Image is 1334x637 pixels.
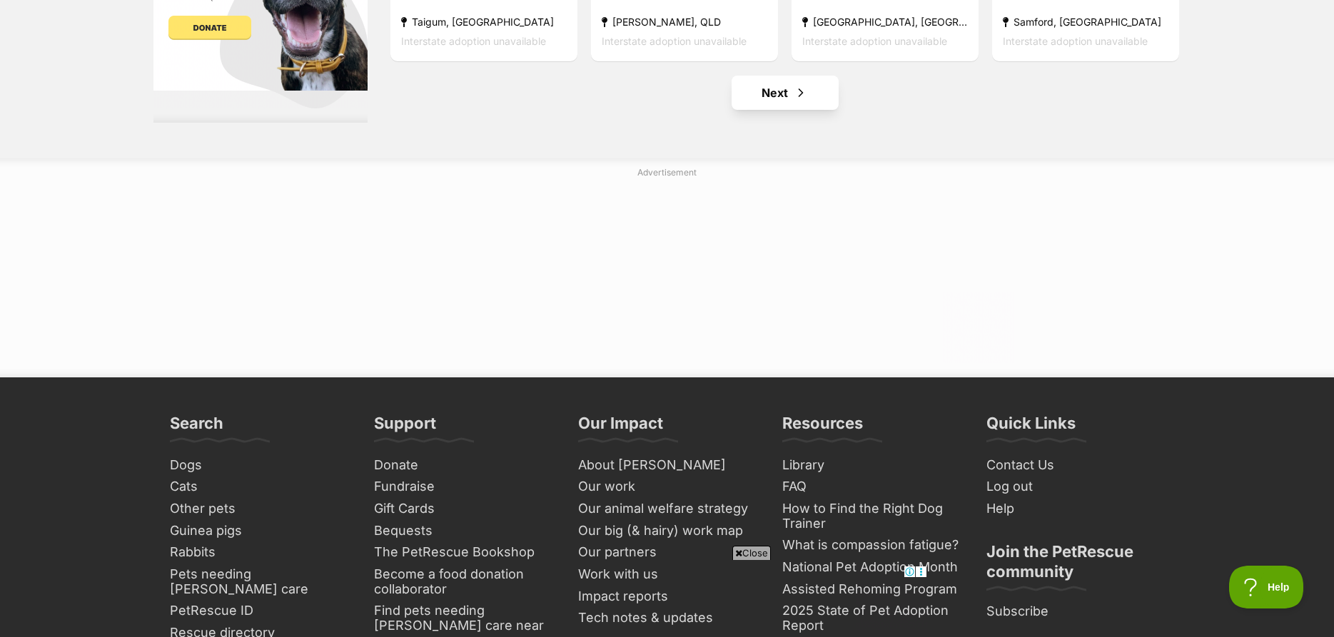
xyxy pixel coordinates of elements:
[981,476,1171,498] a: Log out
[164,600,354,622] a: PetRescue ID
[572,454,762,477] a: About [PERSON_NAME]
[802,35,947,47] span: Interstate adoption unavailable
[777,476,966,498] a: FAQ
[170,413,223,442] h3: Search
[777,534,966,556] a: What is compassion fatigue?
[802,12,968,31] strong: [GEOGRAPHIC_DATA], [GEOGRAPHIC_DATA]
[368,564,558,600] a: Become a food donation collaborator
[368,541,558,564] a: The PetRescue Bookshop
[164,541,354,564] a: Rabbits
[986,541,1165,590] h3: Join the PetRescue community
[368,520,558,542] a: Bequests
[572,498,762,520] a: Our animal welfare strategy
[572,520,762,542] a: Our big (& hairy) work map
[986,413,1076,442] h3: Quick Links
[578,413,663,442] h3: Our Impact
[981,601,1171,623] a: Subscribe
[368,498,558,520] a: Gift Cards
[602,35,747,47] span: Interstate adoption unavailable
[1003,12,1168,31] strong: Samford, [GEOGRAPHIC_DATA]
[401,12,567,31] strong: Taigum, [GEOGRAPHIC_DATA]
[602,12,767,31] strong: [PERSON_NAME], QLD
[408,566,927,630] iframe: Advertisement
[732,76,839,110] a: Next page
[368,454,558,477] a: Donate
[782,413,863,442] h3: Resources
[777,498,966,534] a: How to Find the Right Dog Trainer
[1229,566,1305,608] iframe: Help Scout Beacon - Open
[389,76,1181,110] nav: Pagination
[164,476,354,498] a: Cats
[777,556,966,579] a: National Pet Adoption Month
[164,498,354,520] a: Other pets
[732,546,771,560] span: Close
[164,564,354,600] a: Pets needing [PERSON_NAME] care
[321,185,1014,363] iframe: Advertisement
[981,454,1171,477] a: Contact Us
[164,454,354,477] a: Dogs
[572,541,762,564] a: Our partners
[777,454,966,477] a: Library
[1003,35,1148,47] span: Interstate adoption unavailable
[401,35,546,47] span: Interstate adoption unavailable
[368,476,558,498] a: Fundraise
[374,413,436,442] h3: Support
[164,520,354,542] a: Guinea pigs
[572,476,762,498] a: Our work
[981,498,1171,520] a: Help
